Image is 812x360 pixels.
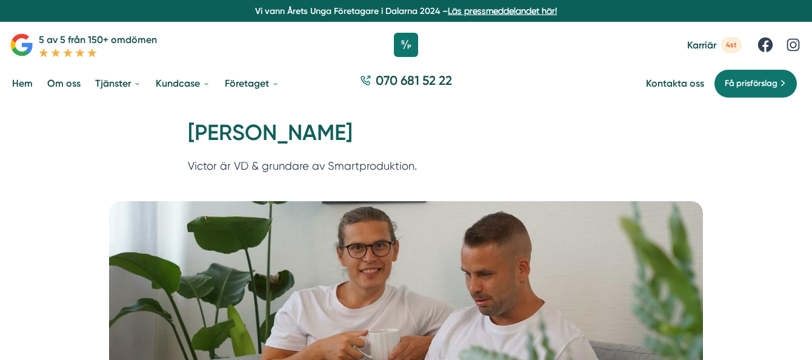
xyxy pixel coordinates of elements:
[714,69,797,98] a: Få prisförslag
[153,68,213,99] a: Kundcase
[93,68,144,99] a: Tjänster
[188,158,624,181] p: Victor är VD & grundare av Smartproduktion.
[376,72,452,89] span: 070 681 52 22
[687,37,742,53] a: Karriär 4st
[39,32,157,47] p: 5 av 5 från 150+ omdömen
[448,6,557,16] a: Läs pressmeddelandet här!
[222,68,282,99] a: Företaget
[45,68,83,99] a: Om oss
[721,37,742,53] span: 4st
[725,77,777,90] span: Få prisförslag
[646,78,704,89] a: Kontakta oss
[355,72,457,95] a: 070 681 52 22
[5,5,807,17] p: Vi vann Årets Unga Företagare i Dalarna 2024 –
[188,118,624,158] h1: [PERSON_NAME]
[10,68,35,99] a: Hem
[687,39,716,51] span: Karriär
